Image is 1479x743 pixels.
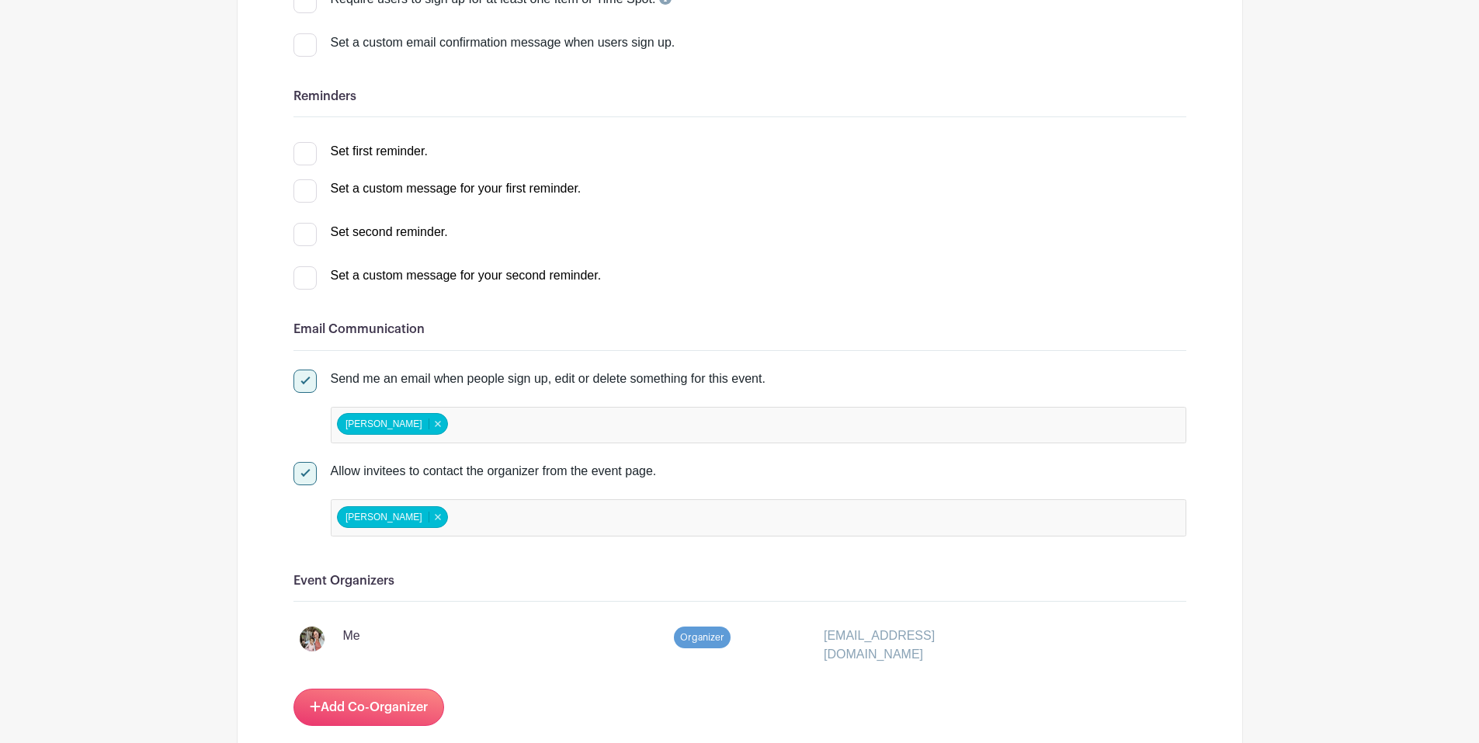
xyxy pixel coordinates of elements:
a: Set first reminder. [293,144,428,158]
div: [PERSON_NAME] [337,506,448,528]
div: Allow invitees to contact the organizer from the event page. [331,462,1186,481]
div: Set a custom email confirmation message when users sign up. [331,33,1186,52]
button: Remove item: '164035' [429,418,446,429]
a: Set second reminder. [293,225,448,238]
div: Set a custom message for your second reminder. [331,266,602,285]
div: Send me an email when people sign up, edit or delete something for this event. [331,370,1186,388]
div: Set first reminder. [331,142,428,161]
h6: Email Communication [293,322,1186,337]
img: 2D9E7793-2FB3-4991-8B6A-AACF7A97B1E4.jpeg [300,627,325,651]
input: false [450,414,588,436]
button: Remove item: '164035' [429,512,446,523]
a: Set a custom message for your first reminder. [293,182,582,195]
a: Set a custom message for your second reminder. [293,269,602,282]
a: Add Co-Organizer [293,689,444,726]
div: Set second reminder. [331,223,448,241]
p: Me [343,627,360,645]
div: Set a custom message for your first reminder. [331,179,582,198]
h6: Reminders [293,89,1186,104]
span: Organizer [674,627,731,648]
input: false [450,506,588,529]
div: [EMAIL_ADDRESS][DOMAIN_NAME] [814,627,1040,664]
h6: Event Organizers [293,574,1186,588]
div: [PERSON_NAME] [337,413,448,435]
